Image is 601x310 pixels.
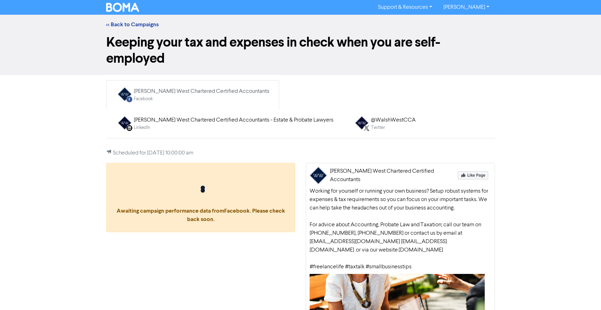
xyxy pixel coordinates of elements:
div: [PERSON_NAME] West Chartered Certified Accountants - Estate & Probate Lawyers [134,116,333,124]
p: Scheduled for [DATE] 10:00:00 am [106,149,495,157]
a: [PERSON_NAME] [438,2,495,13]
div: @WalshWestCCA [371,116,416,124]
iframe: Chat Widget [566,276,601,310]
a: Support & Resources [372,2,438,13]
a: << Back to Campaigns [106,21,159,28]
div: [PERSON_NAME] West Chartered Certified Accountants [134,87,269,96]
img: LINKEDIN [118,116,132,130]
div: Twitter [371,124,416,131]
img: BOMA Logo [106,3,139,12]
div: [PERSON_NAME] West Chartered Certified Accountants [330,167,455,184]
span: Awaiting campaign performance data from Facebook . Please check back soon. [113,186,288,223]
img: FACEBOOK_POST [118,87,132,101]
img: Walsh West Chartered Certified Accountants [310,167,327,184]
div: Working for yourself or running your own business? Setup robust systems for expenses & tax requir... [310,187,491,271]
div: Facebook [134,96,269,102]
h1: Keeping your tax and expenses in check when you are self-employed [106,34,495,67]
img: TWITTER [355,116,369,130]
img: Like Page [458,171,488,179]
div: LinkedIn [134,124,333,131]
